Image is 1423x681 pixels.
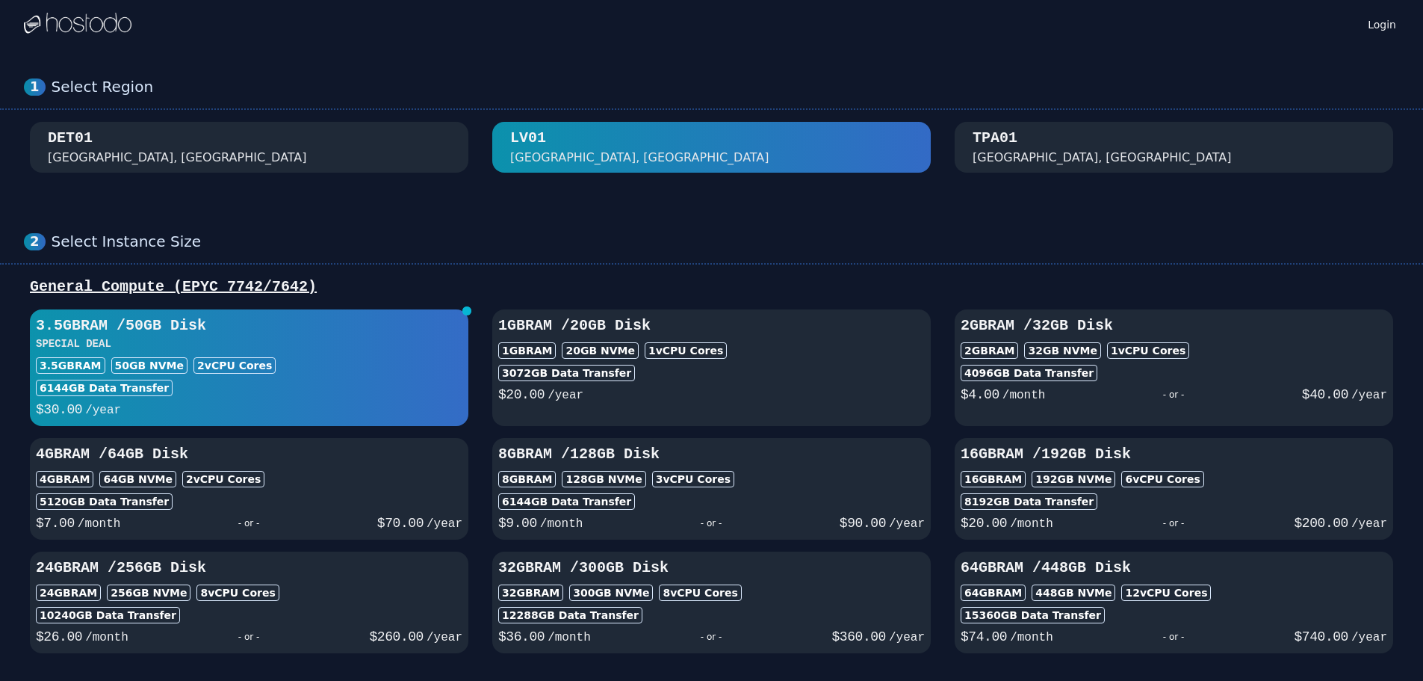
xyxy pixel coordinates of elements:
h3: 16GB RAM / 192 GB Disk [961,444,1387,465]
div: 8 vCPU Cores [196,585,279,601]
div: 64 GB NVMe [99,471,176,487]
span: /month [540,517,583,531]
div: Select Region [52,78,1399,96]
div: 2 [24,233,46,250]
span: $ 740.00 [1295,629,1348,644]
div: Select Instance Size [52,232,1399,251]
div: - or - [591,626,832,647]
h3: 2GB RAM / 32 GB Disk [961,315,1387,336]
button: 1GBRAM /20GB Disk1GBRAM20GB NVMe1vCPU Cores3072GB Data Transfer$20.00/year [492,309,931,426]
div: [GEOGRAPHIC_DATA], [GEOGRAPHIC_DATA] [973,149,1232,167]
div: General Compute (EPYC 7742/7642) [24,277,1399,298]
button: DET01 [GEOGRAPHIC_DATA], [GEOGRAPHIC_DATA] [30,122,468,173]
div: - or - [1045,384,1301,405]
div: 1GB RAM [498,342,556,359]
button: 32GBRAM /300GB Disk32GBRAM300GB NVMe8vCPU Cores12288GB Data Transfer$36.00/month- or -$360.00/year [492,552,931,653]
span: /month [1010,517,1053,531]
div: 50 GB NVMe [111,357,188,374]
div: 3.5GB RAM [36,357,105,374]
div: 300 GB NVMe [569,585,653,601]
div: TPA01 [973,128,1017,149]
span: /year [85,404,121,417]
h3: 32GB RAM / 300 GB Disk [498,558,925,579]
span: $ 70.00 [377,516,424,531]
img: Logo [24,13,131,35]
div: 2 vCPU Cores [182,471,264,487]
div: 4GB RAM [36,471,93,487]
span: /year [427,517,462,531]
div: 16GB RAM [961,471,1026,487]
div: 32 GB NVMe [1024,342,1101,359]
div: 8192 GB Data Transfer [961,493,1097,510]
button: 24GBRAM /256GB Disk24GBRAM256GB NVMe8vCPU Cores10240GB Data Transfer$26.00/month- or -$260.00/year [30,552,468,653]
span: $ 74.00 [961,629,1007,644]
span: /month [1010,631,1053,644]
div: 2GB RAM [961,342,1018,359]
div: 1 [24,78,46,96]
span: /year [1351,631,1387,644]
div: 10240 GB Data Transfer [36,607,180,623]
button: TPA01 [GEOGRAPHIC_DATA], [GEOGRAPHIC_DATA] [955,122,1393,173]
div: 6144 GB Data Transfer [36,380,173,396]
div: - or - [128,626,370,647]
button: 16GBRAM /192GB Disk16GBRAM192GB NVMe6vCPU Cores8192GB Data Transfer$20.00/month- or -$200.00/year [955,438,1393,540]
div: [GEOGRAPHIC_DATA], [GEOGRAPHIC_DATA] [510,149,769,167]
a: Login [1365,14,1399,32]
h3: 1GB RAM / 20 GB Disk [498,315,925,336]
div: LV01 [510,128,546,149]
h3: 8GB RAM / 128 GB Disk [498,444,925,465]
div: 3 vCPU Cores [652,471,734,487]
div: 1 vCPU Cores [1107,342,1189,359]
div: 4096 GB Data Transfer [961,365,1097,381]
span: /year [889,631,925,644]
div: 1 vCPU Cores [645,342,727,359]
span: $ 200.00 [1295,516,1348,531]
span: /year [548,389,583,402]
span: /month [1002,389,1046,402]
span: $ 26.00 [36,629,82,644]
div: 32GB RAM [498,585,563,601]
span: /month [548,631,591,644]
div: 256 GB NVMe [107,585,190,601]
button: 4GBRAM /64GB Disk4GBRAM64GB NVMe2vCPU Cores5120GB Data Transfer$7.00/month- or -$70.00/year [30,438,468,540]
div: 6 vCPU Cores [1121,471,1203,487]
span: $ 260.00 [370,629,424,644]
div: 64GB RAM [961,585,1026,601]
div: 3072 GB Data Transfer [498,365,635,381]
button: 3.5GBRAM /50GB DiskSPECIAL DEAL3.5GBRAM50GB NVMe2vCPU Cores6144GB Data Transfer$30.00/year [30,309,468,426]
span: /year [427,631,462,644]
div: 5120 GB Data Transfer [36,493,173,510]
span: $ 20.00 [961,516,1007,531]
div: 8GB RAM [498,471,556,487]
span: /year [1351,517,1387,531]
span: /month [85,631,128,644]
span: $ 40.00 [1302,387,1348,402]
span: $ 4.00 [961,387,999,402]
h3: 64GB RAM / 448 GB Disk [961,558,1387,579]
span: $ 9.00 [498,516,537,531]
div: 448 GB NVMe [1032,585,1115,601]
h3: SPECIAL DEAL [36,336,462,351]
span: /year [889,517,925,531]
span: $ 90.00 [840,516,886,531]
span: $ 30.00 [36,402,82,417]
span: /year [1351,389,1387,402]
span: $ 360.00 [832,629,886,644]
h3: 24GB RAM / 256 GB Disk [36,558,462,579]
div: 192 GB NVMe [1032,471,1115,487]
h3: 3.5GB RAM / 50 GB Disk [36,315,462,336]
div: 12288 GB Data Transfer [498,607,642,623]
div: 2 vCPU Cores [193,357,276,374]
div: 6144 GB Data Transfer [498,493,635,510]
span: $ 36.00 [498,629,545,644]
button: 8GBRAM /128GB Disk8GBRAM128GB NVMe3vCPU Cores6144GB Data Transfer$9.00/month- or -$90.00/year [492,438,931,540]
div: 128 GB NVMe [562,471,645,487]
div: 15360 GB Data Transfer [961,607,1105,623]
button: LV01 [GEOGRAPHIC_DATA], [GEOGRAPHIC_DATA] [492,122,931,173]
div: 8 vCPU Cores [659,585,741,601]
span: $ 7.00 [36,516,75,531]
div: - or - [1053,626,1295,647]
span: $ 20.00 [498,387,545,402]
div: - or - [583,513,839,534]
button: 2GBRAM /32GB Disk2GBRAM32GB NVMe1vCPU Cores4096GB Data Transfer$4.00/month- or -$40.00/year [955,309,1393,426]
